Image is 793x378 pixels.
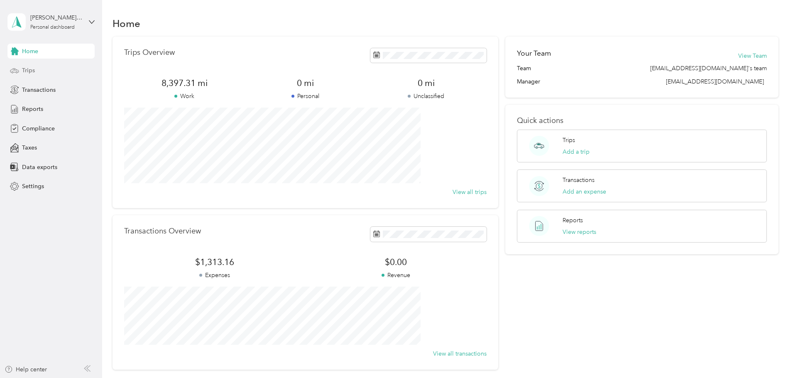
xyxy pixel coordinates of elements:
[5,365,47,374] button: Help center
[305,271,486,280] p: Revenue
[22,182,44,191] span: Settings
[517,116,767,125] p: Quick actions
[124,92,245,101] p: Work
[517,64,531,73] span: Team
[245,92,366,101] p: Personal
[30,25,75,30] div: Personal dashboard
[124,48,175,57] p: Trips Overview
[245,77,366,89] span: 0 mi
[124,271,305,280] p: Expenses
[433,349,487,358] button: View all transactions
[30,13,82,22] div: [PERSON_NAME] [PERSON_NAME]
[113,19,140,28] h1: Home
[22,47,38,56] span: Home
[563,187,606,196] button: Add an expense
[366,92,487,101] p: Unclassified
[124,77,245,89] span: 8,397.31 mi
[22,124,55,133] span: Compliance
[124,227,201,236] p: Transactions Overview
[517,48,551,59] h2: Your Team
[22,143,37,152] span: Taxes
[366,77,487,89] span: 0 mi
[124,256,305,268] span: $1,313.16
[517,77,540,86] span: Manager
[563,136,575,145] p: Trips
[22,86,56,94] span: Transactions
[22,163,57,172] span: Data exports
[305,256,486,268] span: $0.00
[563,228,596,236] button: View reports
[666,78,764,85] span: [EMAIL_ADDRESS][DOMAIN_NAME]
[22,105,43,113] span: Reports
[22,66,35,75] span: Trips
[453,188,487,196] button: View all trips
[746,331,793,378] iframe: Everlance-gr Chat Button Frame
[563,147,590,156] button: Add a trip
[563,216,583,225] p: Reports
[650,64,767,73] span: [EMAIL_ADDRESS][DOMAIN_NAME]'s team
[738,52,767,60] button: View Team
[563,176,595,184] p: Transactions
